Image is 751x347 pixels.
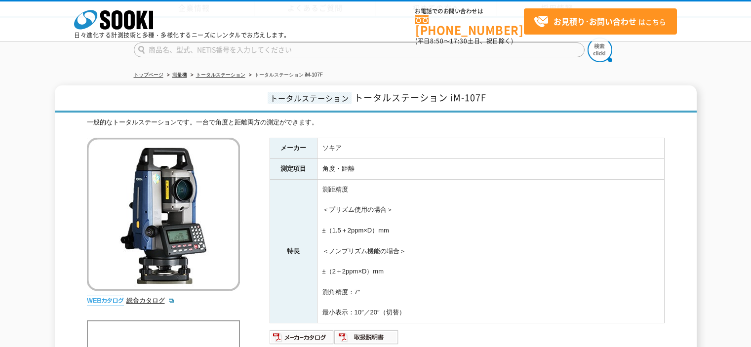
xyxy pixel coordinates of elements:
a: 測量機 [172,72,187,77]
a: 総合カタログ [126,297,175,304]
span: トータルステーション iM-107F [354,91,486,104]
img: btn_search.png [588,38,612,62]
a: トータルステーション [196,72,245,77]
a: お見積り･お問い合わせはこちら [524,8,677,35]
a: トップページ [134,72,163,77]
img: メーカーカタログ [270,329,334,345]
a: メーカーカタログ [270,336,334,343]
th: メーカー [270,138,317,159]
a: [PHONE_NUMBER] [415,15,524,36]
td: 測距精度 ＜プリズム使用の場合＞ ±（1.5＋2ppm×D）mm ＜ノンプリズム機能の場合＞ ±（2＋2ppm×D）mm 測角精度：7″ 最小表示：10″／20″（切替） [317,179,664,323]
strong: お見積り･お問い合わせ [553,15,636,27]
span: はこちら [534,14,666,29]
p: 日々進化する計測技術と多種・多様化するニーズにレンタルでお応えします。 [74,32,290,38]
img: 取扱説明書 [334,329,399,345]
img: webカタログ [87,296,124,306]
li: トータルステーション iM-107F [247,70,323,80]
div: 一般的なトータルステーションです。一台で角度と距離両方の測定ができます。 [87,117,665,128]
span: 8:50 [430,37,444,45]
a: 取扱説明書 [334,336,399,343]
img: トータルステーション iM-107F [87,138,240,291]
input: 商品名、型式、NETIS番号を入力してください [134,42,585,57]
span: トータルステーション [268,92,352,104]
td: ソキア [317,138,664,159]
span: お電話でのお問い合わせは [415,8,524,14]
td: 角度・距離 [317,158,664,179]
th: 測定項目 [270,158,317,179]
span: 17:30 [450,37,468,45]
th: 特長 [270,179,317,323]
span: (平日 ～ 土日、祝日除く) [415,37,513,45]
